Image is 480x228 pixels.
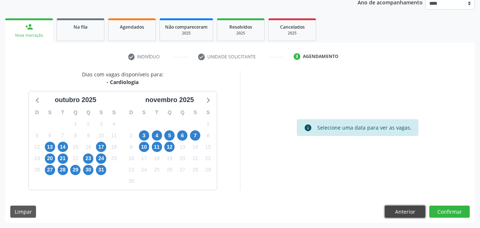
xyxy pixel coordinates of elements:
[45,165,55,175] span: segunda-feira, 27 de outubro de 2025
[96,130,106,141] span: sexta-feira, 10 de outubro de 2025
[203,142,213,152] span: sábado, 15 de novembro de 2025
[58,153,68,164] span: terça-feira, 21 de outubro de 2025
[109,119,119,129] span: sábado, 4 de outubro de 2025
[82,78,164,86] div: - Cardiologia
[69,107,82,118] div: Q
[202,107,215,118] div: S
[58,130,68,141] span: terça-feira, 7 de outubro de 2025
[108,107,121,118] div: S
[70,130,80,141] span: quarta-feira, 8 de outubro de 2025
[150,107,163,118] div: T
[56,107,69,118] div: T
[45,142,55,152] span: segunda-feira, 13 de outubro de 2025
[45,130,55,141] span: segunda-feira, 6 de outubro de 2025
[32,153,42,164] span: domingo, 19 de outubro de 2025
[109,130,119,141] span: sábado, 11 de outubro de 2025
[83,165,93,175] span: quinta-feira, 30 de outubro de 2025
[32,165,42,175] span: domingo, 26 de outubro de 2025
[152,142,162,152] span: terça-feira, 11 de novembro de 2025
[70,153,80,164] span: quarta-feira, 22 de outubro de 2025
[83,142,93,152] span: quinta-feira, 16 de outubro de 2025
[429,206,470,218] button: Confirmar
[189,107,202,118] div: S
[126,153,136,164] span: domingo, 16 de novembro de 2025
[109,142,119,152] span: sábado, 18 de outubro de 2025
[165,30,208,36] div: 2025
[10,33,48,38] div: Nova marcação
[52,95,99,105] div: outubro 2025
[177,142,187,152] span: quinta-feira, 13 de novembro de 2025
[229,24,252,30] span: Resolvidos
[163,107,176,118] div: Q
[139,142,149,152] span: segunda-feira, 10 de novembro de 2025
[96,119,106,129] span: sexta-feira, 3 de outubro de 2025
[190,153,200,164] span: sexta-feira, 21 de novembro de 2025
[120,24,144,30] span: Agendados
[177,153,187,164] span: quinta-feira, 20 de novembro de 2025
[203,153,213,164] span: sábado, 22 de novembro de 2025
[177,130,187,141] span: quinta-feira, 6 de novembro de 2025
[126,176,136,187] span: domingo, 30 de novembro de 2025
[82,107,95,118] div: Q
[142,95,197,105] div: novembro 2025
[70,165,80,175] span: quarta-feira, 29 de outubro de 2025
[164,142,175,152] span: quarta-feira, 12 de novembro de 2025
[32,142,42,152] span: domingo, 12 de outubro de 2025
[58,142,68,152] span: terça-feira, 14 de outubro de 2025
[109,153,119,164] span: sábado, 25 de outubro de 2025
[125,107,138,118] div: D
[203,119,213,129] span: sábado, 1 de novembro de 2025
[222,30,259,36] div: 2025
[139,165,149,175] span: segunda-feira, 24 de novembro de 2025
[83,153,93,164] span: quinta-feira, 23 de outubro de 2025
[83,130,93,141] span: quinta-feira, 9 de outubro de 2025
[137,107,150,118] div: S
[152,165,162,175] span: terça-feira, 25 de novembro de 2025
[203,130,213,141] span: sábado, 8 de novembro de 2025
[139,153,149,164] span: segunda-feira, 17 de novembro de 2025
[190,130,200,141] span: sexta-feira, 7 de novembro de 2025
[177,165,187,175] span: quinta-feira, 27 de novembro de 2025
[95,107,108,118] div: S
[152,153,162,164] span: terça-feira, 18 de novembro de 2025
[164,165,175,175] span: quarta-feira, 26 de novembro de 2025
[58,165,68,175] span: terça-feira, 28 de outubro de 2025
[152,130,162,141] span: terça-feira, 4 de novembro de 2025
[164,130,175,141] span: quarta-feira, 5 de novembro de 2025
[385,206,425,218] button: Anterior
[304,124,312,132] i: info
[10,206,36,218] button: Limpar
[176,107,189,118] div: Q
[126,165,136,175] span: domingo, 23 de novembro de 2025
[70,142,80,152] span: quarta-feira, 15 de outubro de 2025
[83,119,93,129] span: quinta-feira, 2 de outubro de 2025
[165,24,208,30] span: Não compareceram
[25,23,33,31] div: person_add
[317,124,412,132] div: Selecione uma data para ver as vagas.
[164,153,175,164] span: quarta-feira, 19 de novembro de 2025
[96,165,106,175] span: sexta-feira, 31 de outubro de 2025
[31,107,44,118] div: D
[280,24,305,30] span: Cancelados
[82,70,164,86] div: Dias com vagas disponíveis para:
[203,165,213,175] span: sábado, 29 de novembro de 2025
[126,142,136,152] span: domingo, 9 de novembro de 2025
[190,165,200,175] span: sexta-feira, 28 de novembro de 2025
[139,130,149,141] span: segunda-feira, 3 de novembro de 2025
[43,107,56,118] div: S
[126,130,136,141] span: domingo, 2 de novembro de 2025
[274,30,311,36] div: 2025
[70,119,80,129] span: quarta-feira, 1 de outubro de 2025
[96,142,106,152] span: sexta-feira, 17 de outubro de 2025
[74,24,87,30] span: Na fila
[45,153,55,164] span: segunda-feira, 20 de outubro de 2025
[32,130,42,141] span: domingo, 5 de outubro de 2025
[294,53,300,60] div: 3
[190,142,200,152] span: sexta-feira, 14 de novembro de 2025
[303,53,338,60] div: Agendamento
[96,153,106,164] span: sexta-feira, 24 de outubro de 2025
